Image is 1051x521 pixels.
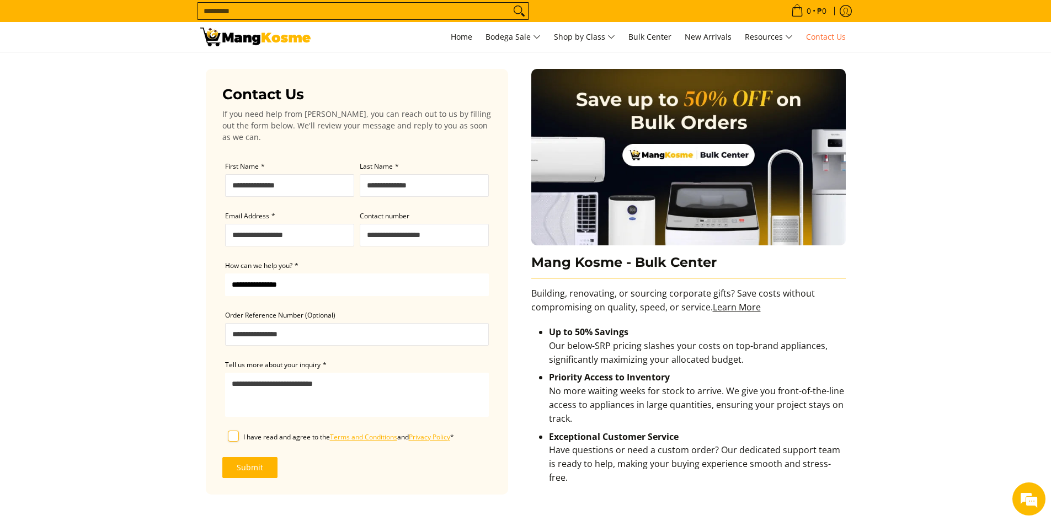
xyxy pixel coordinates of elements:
[531,254,846,279] h3: Mang Kosme - Bulk Center
[801,22,851,52] a: Contact Us
[222,457,278,478] button: Submit
[222,85,492,104] h3: Contact Us
[243,432,450,442] span: I have read and agree to the and
[549,326,628,338] strong: Up to 50% Savings
[409,432,450,442] a: Privacy Policy
[510,3,528,19] button: Search
[628,31,671,42] span: Bulk Center
[451,31,472,42] span: Home
[360,162,393,171] span: Last Name
[225,310,335,320] span: Order Reference Number (Optional)
[806,31,846,42] span: Contact Us
[200,28,311,46] img: Contact Us Today! l Mang Kosme - Home Appliance Warehouse Sale
[322,22,851,52] nav: Main Menu
[360,211,409,221] span: Contact number
[554,30,615,44] span: Shop by Class
[549,431,679,443] strong: Exceptional Customer Service
[480,22,546,52] a: Bodega Sale
[486,30,541,44] span: Bodega Sale
[549,325,846,370] li: Our below-SRP pricing slashes your costs on top-brand appliances, significantly maximizing your a...
[805,7,813,15] span: 0
[531,287,846,325] p: Building, renovating, or sourcing corporate gifts? Save costs without compromising on quality, sp...
[225,360,321,369] span: Tell us more about your inquiry
[549,370,846,429] li: No more waiting weeks for stock to arrive. We give you front-of-the-line access to appliances in ...
[679,22,737,52] a: New Arrivals
[549,371,670,383] strong: Priority Access to Inventory
[623,22,677,52] a: Bulk Center
[445,22,478,52] a: Home
[330,432,397,442] a: Terms and Conditions
[225,261,292,270] span: How can we help you?
[788,5,830,17] span: •
[548,22,621,52] a: Shop by Class
[549,430,846,489] li: Have questions or need a custom order? Our dedicated support team is ready to help, making your b...
[713,301,761,313] a: Learn More
[745,30,793,44] span: Resources
[815,7,828,15] span: ₱0
[225,211,269,221] span: Email Address
[225,162,259,171] span: First Name
[222,108,492,143] p: If you need help from [PERSON_NAME], you can reach out to us by filling out the form below. We'll...
[739,22,798,52] a: Resources
[685,31,732,42] span: New Arrivals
